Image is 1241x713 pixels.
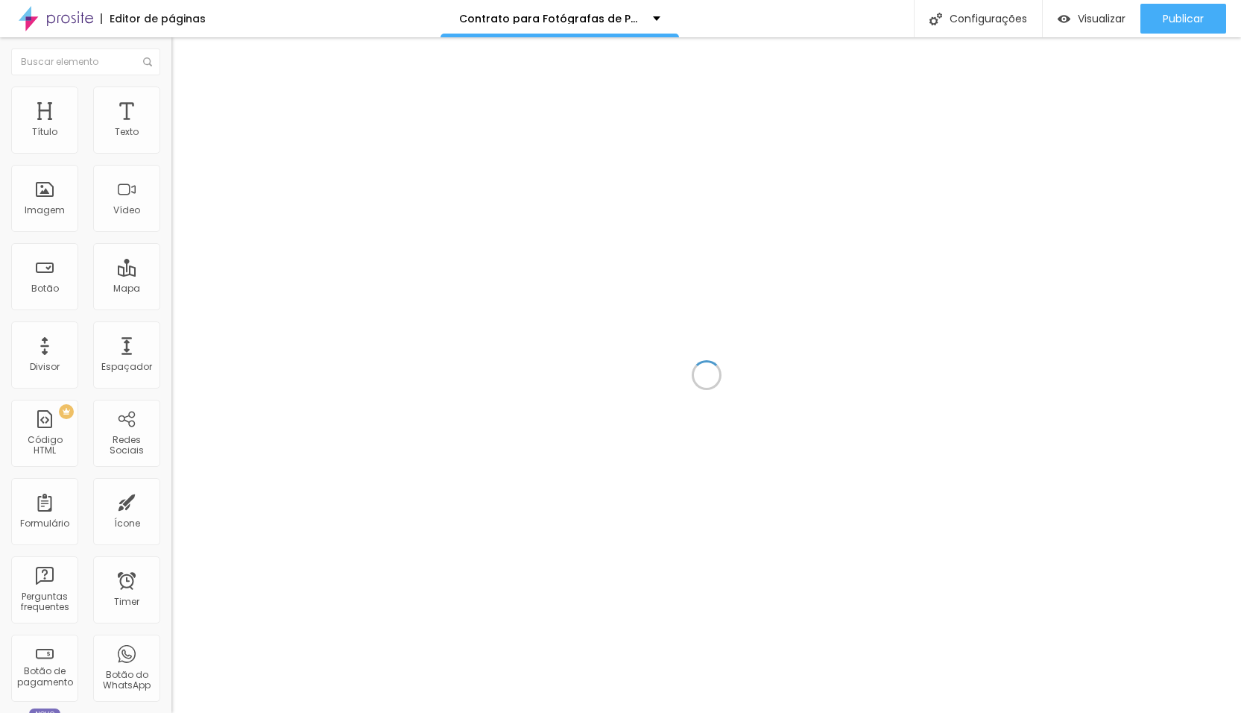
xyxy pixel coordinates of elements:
div: Divisor [30,362,60,372]
div: Perguntas frequentes [15,591,74,613]
div: Mapa [113,283,140,294]
div: Texto [115,127,139,137]
div: Botão [31,283,59,294]
button: Publicar [1140,4,1226,34]
div: Editor de páginas [101,13,206,24]
span: Publicar [1163,13,1204,25]
div: Espaçador [101,362,152,372]
div: Formulário [20,518,69,529]
span: Visualizar [1078,13,1125,25]
div: Vídeo [113,205,140,216]
div: Código HTML [15,435,74,456]
img: Icone [929,13,942,25]
div: Timer [114,597,139,607]
img: Icone [143,57,152,66]
img: view-1.svg [1058,13,1070,25]
p: Contrato para Fotógrafas de Parto - Primeiro Minuto Lab. [459,13,642,24]
button: Visualizar [1043,4,1140,34]
input: Buscar elemento [11,48,160,75]
div: Botão de pagamento [15,666,74,688]
div: Botão do WhatsApp [97,670,156,691]
div: Redes Sociais [97,435,156,456]
div: Título [32,127,57,137]
div: Ícone [114,518,140,529]
div: Imagem [25,205,65,216]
